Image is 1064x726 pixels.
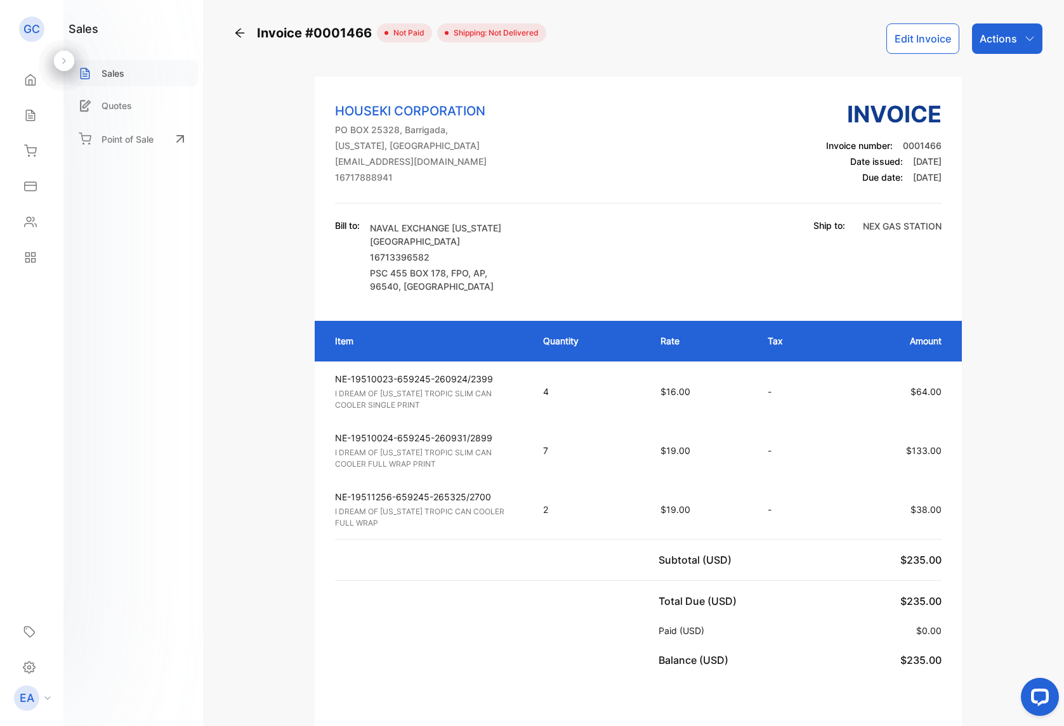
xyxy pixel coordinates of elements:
[543,334,636,347] p: Quantity
[335,123,487,136] p: PO BOX 25328, Barrigada,
[910,386,942,397] span: $64.00
[23,21,40,37] p: GC
[768,503,821,516] p: -
[826,140,893,151] span: Invoice number:
[768,334,821,347] p: Tax
[335,506,520,529] p: I DREAM OF [US_STATE] TROPIC CAN COOLER FULL WRAP
[850,156,903,167] span: Date issued:
[102,67,124,80] p: Sales
[20,690,34,706] p: EA
[768,444,821,457] p: -
[335,101,487,120] p: HOUSEKI CORPORATION
[335,219,360,232] p: Bill to:
[335,388,520,411] p: I DREAM OF [US_STATE] TROPIC SLIM CAN COOLER SINGLE PRINT
[335,447,520,470] p: I DREAM OF [US_STATE] TROPIC SLIM CAN COOLER FULL WRAP PRINT
[335,171,487,184] p: 16717888941
[102,99,132,112] p: Quotes
[388,27,424,39] span: not paid
[862,172,903,183] span: Due date:
[69,60,198,86] a: Sales
[913,172,942,183] span: [DATE]
[69,20,98,37] h1: sales
[102,133,154,146] p: Point of Sale
[335,334,518,347] p: Item
[69,125,198,153] a: Point of Sale
[813,219,845,232] p: Ship to:
[863,221,942,231] span: NEX GAS STATION
[980,31,1017,46] p: Actions
[1011,673,1064,726] iframe: LiveChat chat widget
[335,139,487,152] p: [US_STATE], [GEOGRAPHIC_DATA]
[906,445,942,456] span: $133.00
[370,250,516,264] p: 16713396582
[370,268,446,278] span: PSC 455 BOX 178
[660,334,742,347] p: Rate
[659,552,737,567] p: Subtotal (USD)
[660,504,690,515] span: $19.00
[543,385,636,398] p: 4
[543,444,636,457] p: 7
[659,652,733,668] p: Balance (USD)
[846,334,942,347] p: Amount
[826,97,942,131] h3: Invoice
[900,654,942,666] span: $235.00
[449,27,539,39] span: Shipping: Not Delivered
[916,625,942,636] span: $0.00
[886,23,959,54] button: Edit Invoice
[446,268,485,278] span: , FPO, AP
[69,93,198,119] a: Quotes
[660,445,690,456] span: $19.00
[335,372,520,386] p: NE-19510023-659245-260924/2399
[257,23,377,42] span: Invoice #0001466
[900,595,942,607] span: $235.00
[900,554,942,566] span: $235.00
[910,504,942,515] span: $38.00
[659,624,709,637] p: Paid (USD)
[659,593,742,609] p: Total Due (USD)
[972,23,1042,54] button: Actions
[543,503,636,516] p: 2
[768,385,821,398] p: -
[335,431,520,444] p: NE-19510024-659245-260931/2899
[398,281,494,292] span: , [GEOGRAPHIC_DATA]
[913,156,942,167] span: [DATE]
[335,490,520,503] p: NE-19511256-659245-265325/2700
[903,140,942,151] span: 0001466
[335,155,487,168] p: [EMAIL_ADDRESS][DOMAIN_NAME]
[660,386,690,397] span: $16.00
[370,221,516,248] p: NAVAL EXCHANGE [US_STATE][GEOGRAPHIC_DATA]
